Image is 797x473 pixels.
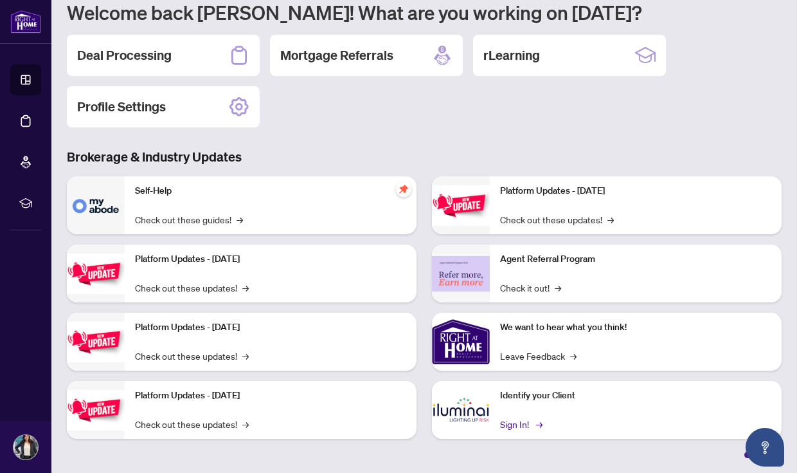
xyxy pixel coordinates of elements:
[135,212,243,227] a: Check out these guides!→
[555,281,561,295] span: →
[135,252,406,266] p: Platform Updates - [DATE]
[500,184,771,198] p: Platform Updates - [DATE]
[135,184,406,198] p: Self-Help
[67,322,125,362] img: Platform Updates - July 21, 2025
[77,46,172,64] h2: Deal Processing
[10,10,41,33] img: logo
[135,389,406,403] p: Platform Updates - [DATE]
[242,281,249,295] span: →
[500,252,771,266] p: Agent Referral Program
[432,185,490,226] img: Platform Updates - June 23, 2025
[135,349,249,363] a: Check out these updates!→
[67,176,125,234] img: Self-Help
[536,417,542,431] span: →
[135,417,249,431] a: Check out these updates!→
[242,349,249,363] span: →
[483,46,540,64] h2: rLearning
[432,256,490,292] img: Agent Referral Program
[67,390,125,431] img: Platform Updates - July 8, 2025
[13,435,38,459] img: Profile Icon
[280,46,393,64] h2: Mortgage Referrals
[432,313,490,371] img: We want to hear what you think!
[242,417,249,431] span: →
[746,428,784,467] button: Open asap
[607,212,614,227] span: →
[500,320,771,335] p: We want to hear what you think!
[77,98,166,116] h2: Profile Settings
[135,281,249,295] a: Check out these updates!→
[135,320,406,335] p: Platform Updates - [DATE]
[500,389,771,403] p: Identify your Client
[67,254,125,294] img: Platform Updates - September 16, 2025
[500,349,577,363] a: Leave Feedback→
[432,381,490,439] img: Identify your Client
[67,148,782,166] h3: Brokerage & Industry Updates
[237,212,243,227] span: →
[570,349,577,363] span: →
[500,281,561,295] a: Check it out!→
[500,417,541,431] a: Sign In!→
[500,212,614,227] a: Check out these updates!→
[396,181,411,197] span: pushpin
